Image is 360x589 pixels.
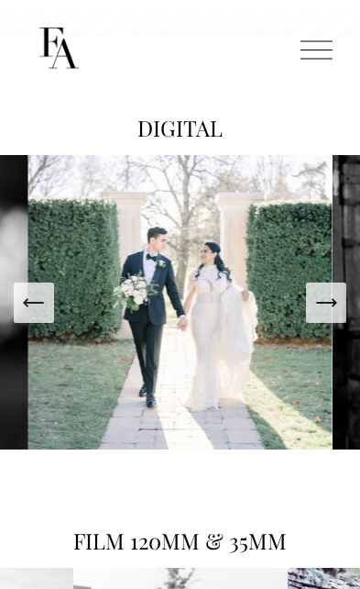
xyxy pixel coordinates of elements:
h1: DIGITAL [22,110,339,146]
h1: FILM 120MM & 35MM [22,523,339,559]
img: Z9A_5472.jpg [28,155,333,450]
img: Frost Artistry [22,12,95,85]
button: Next Slide [306,283,346,323]
button: Previous Slide [14,283,54,323]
